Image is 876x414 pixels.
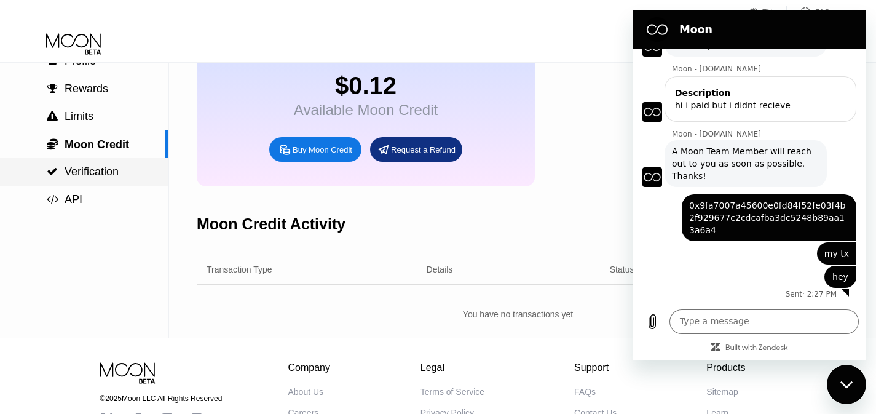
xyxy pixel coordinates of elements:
[420,387,484,397] div: Terms of Service
[706,362,745,373] div: Products
[46,138,58,150] div: 
[197,303,839,325] div: You have no transactions yet
[65,82,108,95] span: Rewards
[293,145,352,155] div: Buy Moon Credit
[294,102,438,119] div: Available Moon Credit
[65,138,129,151] span: Moon Credit
[207,265,272,274] div: Transaction Type
[706,387,738,397] div: Sitemap
[47,194,58,205] span: 
[269,137,361,162] div: Buy Moon Credit
[370,137,462,162] div: Request a Refund
[420,362,484,373] div: Legal
[100,394,233,403] div: © 2025 Moon LLC All Rights Reserved
[633,10,866,360] iframe: Messaging window
[288,387,324,397] div: About Us
[574,387,596,397] div: FAQs
[65,165,119,178] span: Verification
[610,265,634,274] div: Status
[288,362,331,373] div: Company
[827,365,866,404] iframe: Button to launch messaging window, conversation in progress
[46,166,58,177] div: 
[65,193,82,205] span: API
[574,362,617,373] div: Support
[46,111,58,122] div: 
[815,8,830,17] div: FAQ
[46,83,58,94] div: 
[762,8,773,17] div: EN
[749,6,787,18] div: EN
[47,111,58,122] span: 
[46,194,58,205] div: 
[47,138,58,150] span: 
[294,72,438,100] div: $0.12
[47,83,58,94] span: 
[787,6,830,18] div: FAQ
[197,215,345,233] div: Moon Credit Activity
[65,110,93,122] span: Limits
[427,265,453,274] div: Details
[391,145,456,155] div: Request a Refund
[47,166,58,177] span: 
